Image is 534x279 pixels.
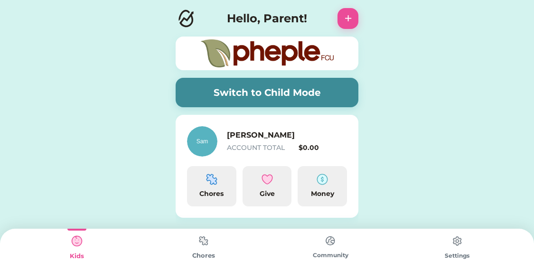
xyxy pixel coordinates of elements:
div: Chores [140,251,267,260]
button: Switch to Child Mode [176,78,358,107]
div: Kids [13,251,140,261]
img: type%3Dkids%2C%20state%3Dselected.svg [67,232,86,251]
div: Settings [394,251,521,260]
img: type%3Dchores%2C%20state%3Ddefault.svg [194,232,213,250]
div: Give [246,189,288,199]
div: $0.00 [299,143,347,153]
img: programming-module-puzzle-1--code-puzzle-module-programming-plugin-piece.svg [206,174,217,185]
img: type%3Dchores%2C%20state%3Ddefault.svg [448,232,467,251]
img: Pheple%20FCU%20Logo%20%281%29.png [201,39,334,67]
img: type%3Dchores%2C%20state%3Ddefault.svg [321,232,340,250]
img: money-cash-dollar-coin--accounting-billing-payment-cash-coin-currency-money-finance.svg [317,174,328,185]
h6: [PERSON_NAME] [227,130,322,141]
div: ACCOUNT TOTAL [227,143,295,153]
div: Community [267,251,394,260]
img: interface-favorite-heart--reward-social-rating-media-heart-it-like-favorite-love.svg [262,174,273,185]
div: Chores [191,189,233,199]
h4: Hello, Parent! [227,10,307,27]
img: Logo.svg [176,8,197,29]
button: + [337,8,358,29]
div: Money [301,189,343,199]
